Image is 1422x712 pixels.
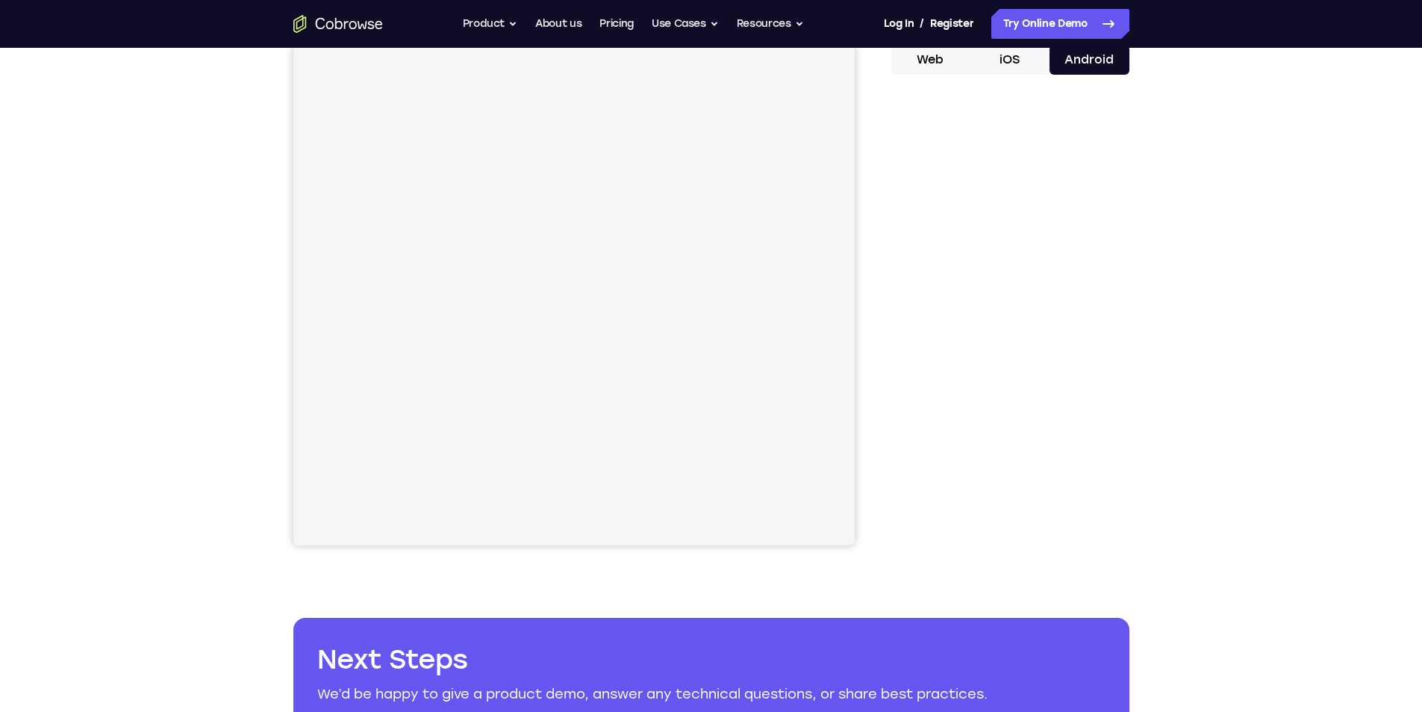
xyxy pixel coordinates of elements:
[970,45,1050,75] button: iOS
[1050,45,1129,75] button: Android
[599,9,634,39] a: Pricing
[737,9,804,39] button: Resources
[293,15,383,33] a: Go to the home page
[463,9,518,39] button: Product
[930,9,973,39] a: Register
[293,45,855,545] iframe: Agent
[317,642,1106,678] h2: Next Steps
[652,9,719,39] button: Use Cases
[535,9,581,39] a: About us
[891,45,970,75] button: Web
[920,15,924,33] span: /
[884,9,914,39] a: Log In
[317,684,1106,705] p: We’d be happy to give a product demo, answer any technical questions, or share best practices.
[991,9,1129,39] a: Try Online Demo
